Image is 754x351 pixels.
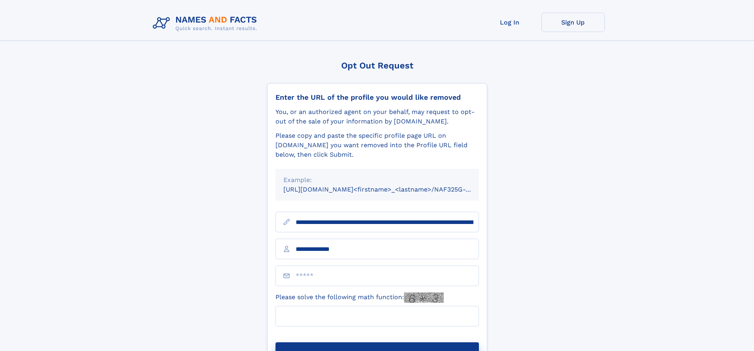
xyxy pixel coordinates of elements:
div: You, or an authorized agent on your behalf, may request to opt-out of the sale of your informatio... [275,107,479,126]
small: [URL][DOMAIN_NAME]<firstname>_<lastname>/NAF325G-xxxxxxxx [283,186,494,193]
div: Example: [283,175,471,185]
div: Enter the URL of the profile you would like removed [275,93,479,102]
div: Please copy and paste the specific profile page URL on [DOMAIN_NAME] you want removed into the Pr... [275,131,479,159]
img: Logo Names and Facts [150,13,264,34]
div: Opt Out Request [267,61,487,70]
label: Please solve the following math function: [275,292,444,303]
a: Sign Up [541,13,605,32]
a: Log In [478,13,541,32]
